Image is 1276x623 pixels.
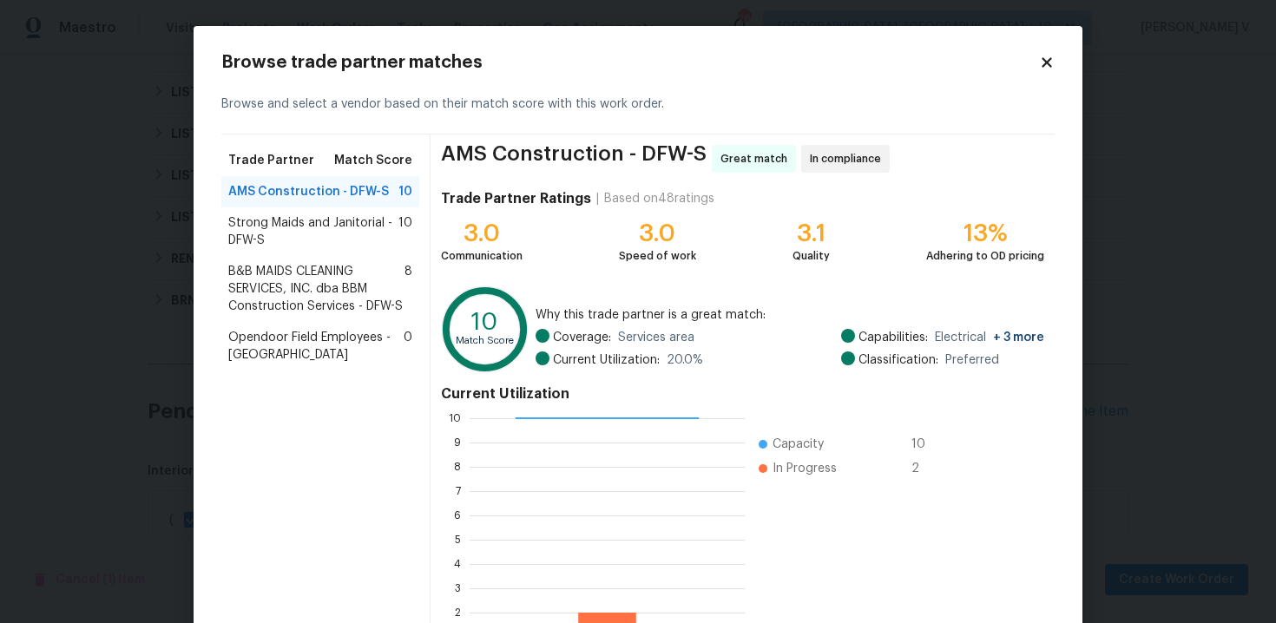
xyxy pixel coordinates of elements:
[773,436,824,453] span: Capacity
[228,214,398,249] span: Strong Maids and Janitorial - DFW-S
[228,183,389,200] span: AMS Construction - DFW-S
[441,385,1044,403] h4: Current Utilization
[618,329,694,346] span: Services area
[793,225,830,242] div: 3.1
[810,150,888,167] span: In compliance
[404,329,412,364] span: 0
[591,190,604,207] div: |
[456,336,514,345] text: Match Score
[911,436,939,453] span: 10
[911,460,939,477] span: 2
[334,152,412,169] span: Match Score
[456,486,461,496] text: 7
[449,413,461,423] text: 10
[553,351,660,369] span: Current Utilization:
[935,329,1044,346] span: Electrical
[221,54,1039,71] h2: Browse trade partner matches
[455,534,461,545] text: 5
[619,247,696,265] div: Speed of work
[667,351,703,369] span: 20.0 %
[228,329,404,364] span: Opendoor Field Employees - [GEOGRAPHIC_DATA]
[454,510,461,521] text: 6
[228,263,405,315] span: B&B MAIDS CLEANING SERVICES, INC. dba BBM Construction Services - DFW-S
[455,607,461,618] text: 2
[221,75,1055,134] div: Browse and select a vendor based on their match score with this work order.
[858,329,928,346] span: Capabilities:
[604,190,714,207] div: Based on 48 ratings
[441,145,707,173] span: AMS Construction - DFW-S
[441,247,523,265] div: Communication
[441,190,591,207] h4: Trade Partner Ratings
[228,152,314,169] span: Trade Partner
[858,351,938,369] span: Classification:
[455,583,461,593] text: 3
[454,462,461,472] text: 8
[471,310,498,334] text: 10
[793,247,830,265] div: Quality
[993,331,1044,344] span: + 3 more
[553,329,611,346] span: Coverage:
[926,225,1044,242] div: 13%
[945,351,999,369] span: Preferred
[398,183,412,200] span: 10
[454,437,461,448] text: 9
[454,559,461,569] text: 4
[926,247,1044,265] div: Adhering to OD pricing
[405,263,412,315] span: 8
[619,225,696,242] div: 3.0
[720,150,794,167] span: Great match
[773,460,837,477] span: In Progress
[398,214,412,249] span: 10
[536,306,1044,324] span: Why this trade partner is a great match:
[441,225,523,242] div: 3.0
